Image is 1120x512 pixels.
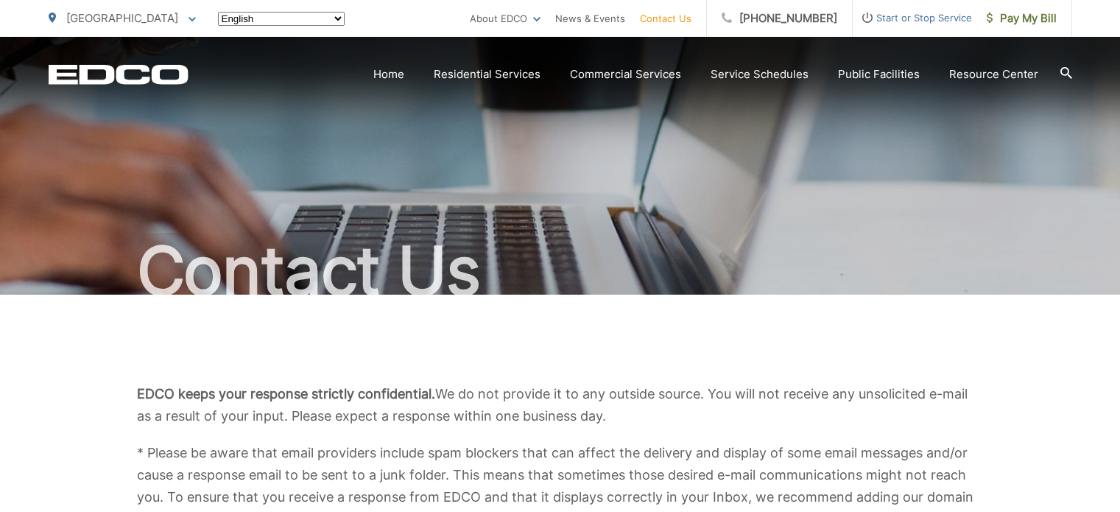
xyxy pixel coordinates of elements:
[838,66,920,83] a: Public Facilities
[470,10,540,27] a: About EDCO
[66,11,178,25] span: [GEOGRAPHIC_DATA]
[49,234,1072,308] h1: Contact Us
[640,10,691,27] a: Contact Us
[434,66,540,83] a: Residential Services
[570,66,681,83] a: Commercial Services
[949,66,1038,83] a: Resource Center
[137,383,984,427] p: We do not provide it to any outside source. You will not receive any unsolicited e-mail as a resu...
[555,10,625,27] a: News & Events
[987,10,1057,27] span: Pay My Bill
[711,66,809,83] a: Service Schedules
[137,386,435,401] b: EDCO keeps your response strictly confidential.
[218,12,345,26] select: Select a language
[49,64,189,85] a: EDCD logo. Return to the homepage.
[373,66,404,83] a: Home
